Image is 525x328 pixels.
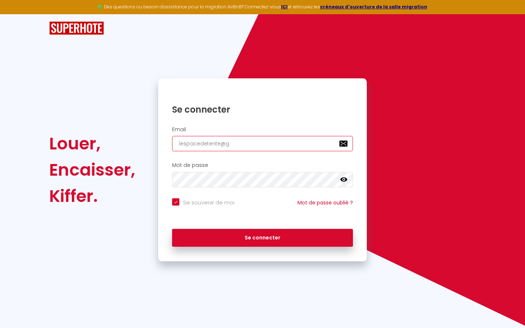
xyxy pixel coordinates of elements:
[49,157,135,183] div: Encaisser,
[49,130,135,157] div: Louer,
[172,162,353,168] h2: Mot de passe
[172,126,353,133] h2: Email
[6,3,28,25] button: Ouvrir le widget de chat LiveChat
[320,4,427,10] a: créneaux d'ouverture de la salle migration
[172,104,353,115] h1: Se connecter
[297,199,353,206] a: Mot de passe oublié ?
[281,4,288,10] a: ICI
[49,183,135,209] div: Kiffer.
[49,22,104,35] img: SuperHote logo
[172,136,353,151] input: Ton Email
[172,229,353,247] button: Se connecter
